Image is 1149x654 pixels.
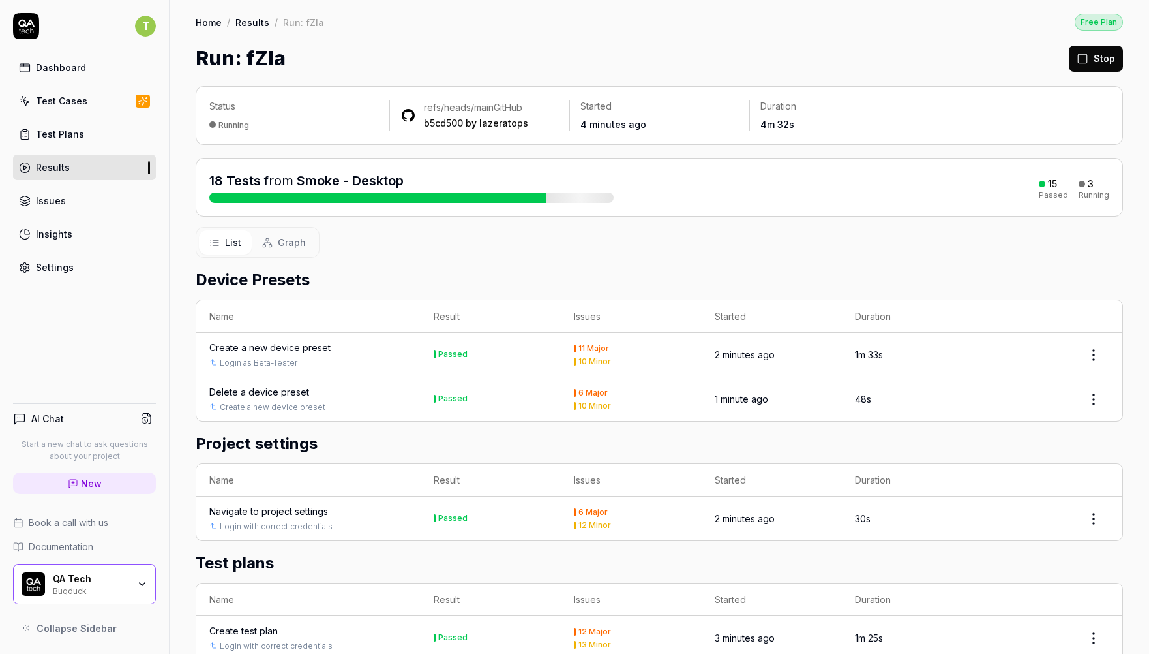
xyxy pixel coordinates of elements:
h2: Project settings [196,432,1123,456]
time: 30s [855,513,871,524]
th: Issues [561,584,701,616]
time: 1 minute ago [715,394,768,405]
div: 10 Minor [578,402,611,410]
span: T [135,16,156,37]
a: Results [13,155,156,180]
div: Passed [438,514,468,522]
a: Create a new device preset [220,401,325,413]
div: Dashboard [36,61,86,74]
time: 3 minutes ago [715,632,775,644]
div: Issues [36,194,66,208]
div: / [227,16,230,29]
div: 3 [1088,178,1094,190]
div: Results [36,161,70,174]
a: Login with correct credentials [220,521,333,533]
div: 12 Major [578,628,611,636]
a: Book a call with us [13,516,156,529]
span: Collapse Sidebar [37,621,117,635]
th: Started [702,464,842,497]
p: Duration [760,100,919,113]
time: 1m 25s [855,632,883,644]
span: List [225,236,241,249]
button: Graph [252,230,316,255]
a: Issues [13,188,156,213]
h4: AI Chat [31,412,64,426]
img: QA Tech Logo [22,572,45,596]
div: Run: fZla [283,16,324,29]
a: Navigate to project settings [209,505,328,518]
p: Start a new chat to ask questions about your project [13,439,156,462]
th: Duration [842,584,982,616]
th: Result [421,464,561,497]
div: 12 Minor [578,522,611,529]
th: Started [702,584,842,616]
div: Running [218,120,249,130]
th: Result [421,584,561,616]
div: Bugduck [53,585,128,595]
div: 10 Minor [578,358,611,366]
th: Name [196,300,421,333]
a: Login as Beta-Tester [220,357,297,369]
div: / [275,16,278,29]
a: Test Cases [13,88,156,114]
h1: Run: fZla [196,44,286,73]
a: Create a new device preset [209,341,331,354]
span: Documentation [29,540,93,553]
div: QA Tech [53,573,128,585]
a: Home [196,16,222,29]
div: Passed [1039,191,1068,199]
a: Delete a device preset [209,385,309,399]
button: List [199,230,252,255]
div: 6 Major [578,389,608,397]
time: 4 minutes ago [580,119,646,130]
span: from [264,173,293,189]
th: Duration [842,464,982,497]
a: Login with correct credentials [220,640,333,652]
div: 6 Major [578,508,608,516]
div: Test Plans [36,127,84,141]
div: 15 [1048,178,1057,190]
span: Book a call with us [29,516,108,529]
th: Name [196,464,421,497]
button: Stop [1069,46,1123,72]
p: Status [209,100,379,113]
th: Duration [842,300,982,333]
h2: Device Presets [196,268,1123,292]
time: 2 minutes ago [715,349,775,360]
time: 48s [855,394,871,405]
div: 11 Major [578,345,609,352]
th: Issues [561,300,701,333]
button: QA Tech LogoQA TechBugduck [13,564,156,604]
div: Insights [36,227,72,241]
span: 18 Tests [209,173,261,189]
a: Smoke - Desktop [297,173,404,189]
div: Test Cases [36,94,87,108]
a: Test Plans [13,121,156,147]
div: Passed [438,395,468,403]
th: Issues [561,464,701,497]
p: Started [580,100,739,113]
div: Running [1079,191,1109,199]
a: Create test plan [209,624,278,638]
div: GitHub [424,101,528,114]
a: Dashboard [13,55,156,80]
time: 4m 32s [760,119,794,130]
a: Documentation [13,540,156,553]
button: Collapse Sidebar [13,615,156,641]
div: Settings [36,260,74,274]
th: Name [196,584,421,616]
div: by [424,117,528,130]
span: Graph [278,236,306,249]
button: T [135,13,156,39]
th: Result [421,300,561,333]
a: New [13,473,156,494]
h2: Test plans [196,552,1123,575]
div: Passed [438,634,468,642]
th: Started [702,300,842,333]
div: Passed [438,350,468,358]
a: lazeratops [479,117,528,129]
div: 13 Minor [578,641,611,649]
